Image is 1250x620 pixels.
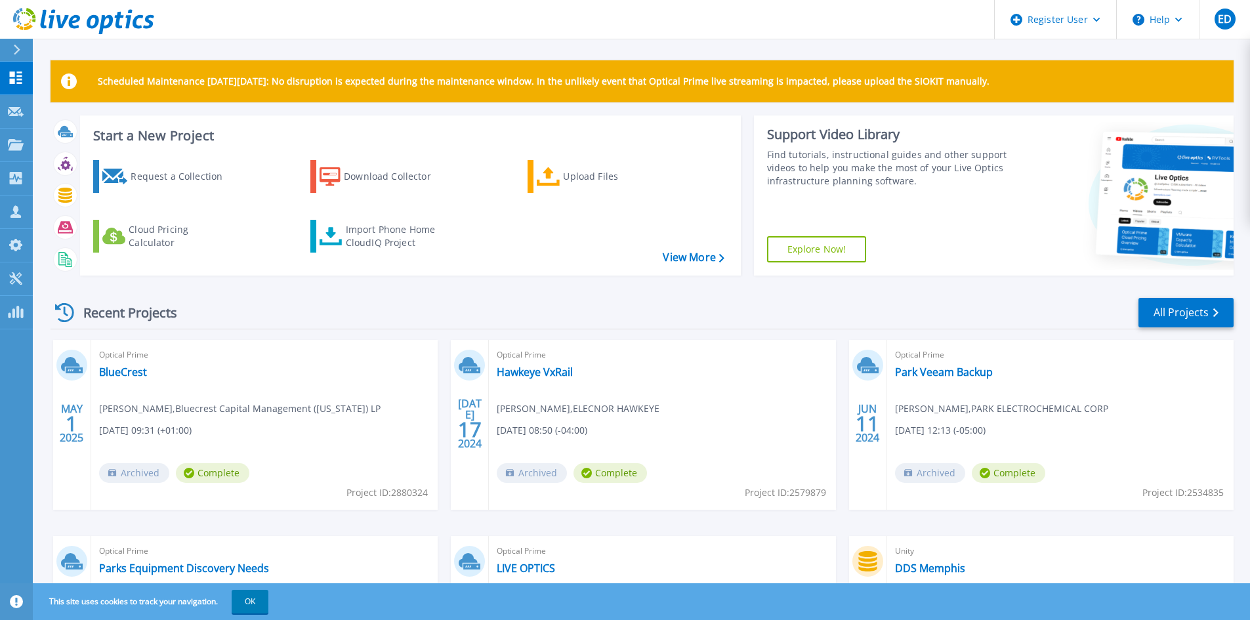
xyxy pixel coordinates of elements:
a: Parks Equipment Discovery Needs [99,562,269,575]
span: [PERSON_NAME] , ELECNOR HAWKEYE [497,402,659,416]
div: Import Phone Home CloudIQ Project [346,223,448,249]
div: Find tutorials, instructional guides and other support videos to help you make the most of your L... [767,148,1012,188]
div: Recent Projects [51,297,195,329]
a: Cloud Pricing Calculator [93,220,240,253]
span: Archived [99,463,169,483]
span: Archived [497,463,567,483]
span: Optical Prime [497,348,827,362]
span: Project ID: 2534835 [1142,486,1224,500]
span: Archived [895,463,965,483]
div: Download Collector [344,163,449,190]
span: 17 [458,424,482,435]
span: [DATE] 08:50 (-04:00) [497,423,587,438]
span: Unity [895,544,1226,558]
span: ED [1218,14,1232,24]
div: JUN 2024 [855,400,880,447]
div: Support Video Library [767,126,1012,143]
a: Park Veeam Backup [895,365,993,379]
a: Explore Now! [767,236,867,262]
a: Download Collector [310,160,457,193]
span: 11 [856,418,879,429]
div: Cloud Pricing Calculator [129,223,234,249]
span: Optical Prime [99,348,430,362]
a: LIVE OPTICS [497,562,555,575]
span: Complete [972,463,1045,483]
div: [DATE] 2024 [457,400,482,447]
span: Project ID: 2880324 [346,486,428,500]
span: [DATE] 09:31 (+01:00) [99,423,192,438]
div: MAY 2025 [59,400,84,447]
a: Upload Files [528,160,674,193]
span: [PERSON_NAME] , PARK ELECTROCHEMICAL CORP [895,402,1108,416]
span: This site uses cookies to track your navigation. [36,590,268,613]
span: Complete [573,463,647,483]
div: Upload Files [563,163,668,190]
span: Project ID: 2579879 [745,486,826,500]
button: OK [232,590,268,613]
div: Request a Collection [131,163,236,190]
a: BlueCrest [99,365,147,379]
h3: Start a New Project [93,129,724,143]
span: [PERSON_NAME] , Bluecrest Capital Management ([US_STATE]) LP [99,402,381,416]
span: [DATE] 12:13 (-05:00) [895,423,986,438]
a: Hawkeye VxRail [497,365,573,379]
span: 1 [66,418,77,429]
a: View More [663,251,724,264]
span: Complete [176,463,249,483]
span: Optical Prime [99,544,430,558]
p: Scheduled Maintenance [DATE][DATE]: No disruption is expected during the maintenance window. In t... [98,76,990,87]
span: Optical Prime [895,348,1226,362]
span: Optical Prime [497,544,827,558]
a: DDS Memphis [895,562,965,575]
a: All Projects [1138,298,1234,327]
a: Request a Collection [93,160,240,193]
